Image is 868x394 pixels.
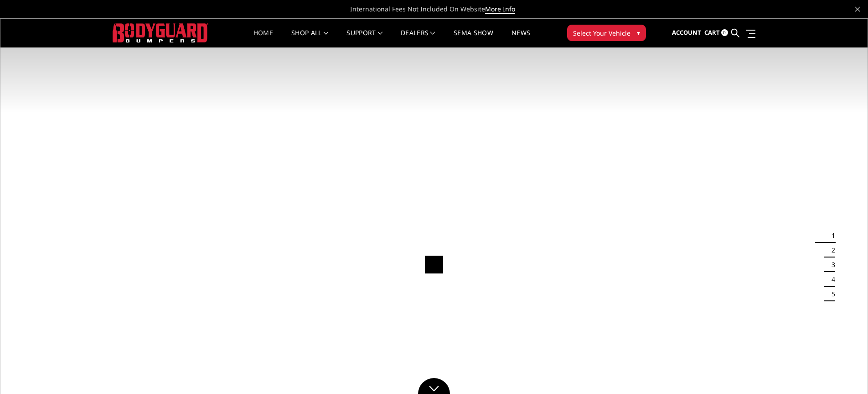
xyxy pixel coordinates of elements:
a: More Info [485,5,515,14]
span: 0 [721,29,728,36]
button: 2 of 5 [826,243,835,257]
a: Support [346,30,382,47]
span: Select Your Vehicle [573,28,630,38]
a: shop all [291,30,328,47]
button: 5 of 5 [826,287,835,301]
a: Cart 0 [704,21,728,45]
a: Home [253,30,273,47]
a: SEMA Show [454,30,493,47]
button: 1 of 5 [826,228,835,243]
a: Dealers [401,30,435,47]
a: Account [672,21,701,45]
button: 4 of 5 [826,272,835,287]
img: BODYGUARD BUMPERS [113,23,208,42]
span: Account [672,28,701,37]
span: Cart [704,28,720,37]
a: News [511,30,530,47]
button: Select Your Vehicle [567,25,646,41]
button: 3 of 5 [826,257,835,272]
a: Click to Down [418,378,450,394]
span: ▾ [637,28,640,37]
